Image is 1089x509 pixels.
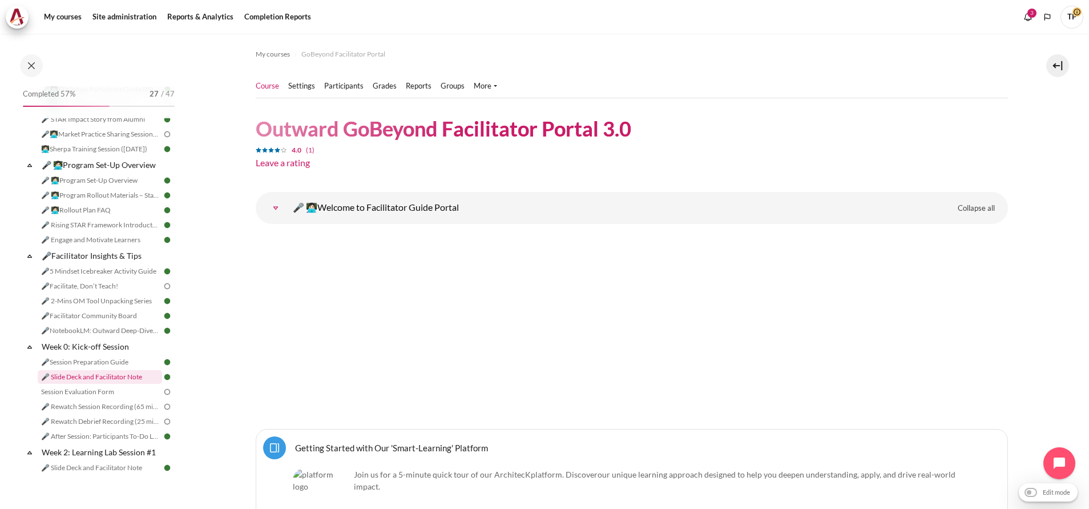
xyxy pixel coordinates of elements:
a: 🎤 2-Mins OM Tool Unpacking Series [38,294,162,308]
a: Architeck Architeck [6,6,34,29]
div: 3 [1027,9,1036,18]
span: 27 [150,89,159,100]
img: To do [162,387,172,397]
span: GoBeyond Facilitator Portal [301,49,385,59]
img: To do [162,129,172,139]
img: Architeck [9,9,25,26]
h1: Outward GoBeyond Facilitator Portal 3.0 [256,115,631,142]
img: To do [162,416,172,427]
img: Done [162,431,172,442]
a: Week 2: Learning Lab Session #1 [40,444,162,460]
img: Done [162,220,172,230]
a: 🎤Facilitator Community Board [38,309,162,323]
a: 🎤 Slide Deck and Facilitator Note [38,370,162,384]
a: Getting Started with Our 'Smart-Learning' Platform [295,442,488,453]
a: 🎤 Engage and Motivate Learners [38,233,162,247]
a: 🎤👩🏻‍💻Market Practice Sharing Session ([DATE]) [38,127,162,141]
span: TP [1060,6,1083,29]
a: Settings [288,81,315,92]
img: Done [162,235,172,245]
img: Done [162,463,172,473]
a: 4.0(1) [256,143,314,154]
a: 🎤 👩🏻‍💻Program Set-Up Overview [40,157,162,173]
span: (1) [306,146,314,154]
a: 🎤 Rewatch Session Recording (81 mins.) [38,476,162,490]
a: Site administration [88,6,160,29]
a: 🎤Session Preparation Guide [38,355,162,369]
a: My courses [256,47,290,61]
a: 🎤 Rising STAR Framework Introduction [38,218,162,232]
img: Done [162,144,172,154]
a: 👩🏻‍💻Sherpa Training Session ([DATE]) [38,142,162,156]
a: 🎤 STAR Impact Story from Alumni [38,113,162,126]
a: 🎤 After Session: Participants To-Do List [38,430,162,443]
a: 🎤 Rewatch Session Recording (65 mins.) [38,400,162,414]
a: Completed 57% 27 / 47 [23,86,175,118]
a: Leave a rating [256,157,310,168]
a: Collapse all [949,199,1003,218]
p: Join us for a 5-minute quick tour of our ArchitecK platform. Discover [293,468,971,492]
img: To do [162,281,172,291]
img: Done [162,311,172,321]
a: Course [256,81,279,92]
a: Groups [441,81,465,92]
button: Languages [1039,9,1056,26]
span: My courses [256,49,290,59]
span: Completed 57% [23,89,75,100]
a: 🎤 👩🏻‍💻Welcome to Facilitator Guide Portal [264,197,287,219]
a: Session Evaluation Form [38,385,162,399]
img: Done [162,205,172,215]
img: Done [162,266,172,276]
a: GoBeyond Facilitator Portal [301,47,385,61]
img: Done [162,357,172,367]
img: Banner [292,234,971,418]
a: 🎤NotebookLM: Outward Deep-Dive Self-Service [38,324,162,338]
a: More [474,81,497,92]
a: 🎤 👩🏻‍💻Rollout Plan FAQ [38,203,162,217]
img: Done [162,190,172,201]
a: Reports [406,81,431,92]
img: Done [162,114,172,125]
span: / 47 [161,89,175,100]
nav: Navigation bar [256,45,1008,63]
img: Done [162,372,172,382]
span: Collapse [24,159,35,171]
a: User menu [1060,6,1083,29]
a: 🎤Facilitate, Don’t Teach! [38,279,162,293]
span: Collapse all [958,203,995,214]
a: Participants [324,81,364,92]
a: Week 0: Kick-off Session [40,339,162,354]
a: Grades [373,81,397,92]
span: Collapse [24,250,35,262]
a: Completion Reports [240,6,315,29]
a: Reports & Analytics [163,6,237,29]
a: 🎤5 Mindset Icebreaker Activity Guide [38,264,162,278]
img: Done [162,326,172,336]
a: 🎤 Slide Deck and Facilitator Note [38,461,162,475]
img: Done [162,296,172,306]
a: 🎤 👩🏻‍💻Program Rollout Materials – Starter Kit [38,189,162,202]
img: To do [162,402,172,412]
a: 🎤 👩🏻‍💻Program Set-Up Overview [38,174,162,187]
div: Show notification window with 3 new notifications [1019,9,1036,26]
a: 🎤 Rewatch Debrief Recording (25 mins.) [38,415,162,428]
a: 🎤Facilitator Insights & Tips [40,248,162,263]
span: 4.0 [292,146,301,154]
div: 57% [23,106,110,107]
span: . [354,470,955,491]
a: My courses [40,6,86,29]
span: our unique learning approach designed to help you deepen understanding, apply, and drive real-wor... [354,470,955,491]
span: Collapse [24,341,35,352]
span: Collapse [24,447,35,458]
img: Done [162,175,172,186]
